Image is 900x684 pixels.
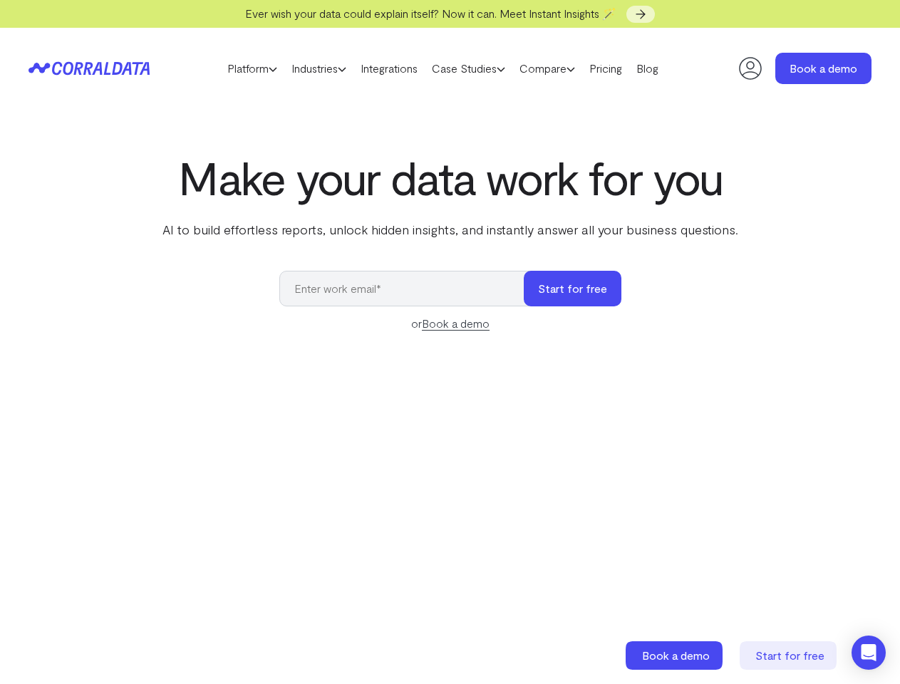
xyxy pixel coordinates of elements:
[422,316,490,331] a: Book a demo
[279,271,538,306] input: Enter work email*
[524,271,621,306] button: Start for free
[160,152,741,203] h1: Make your data work for you
[626,641,725,670] a: Book a demo
[775,53,871,84] a: Book a demo
[425,58,512,79] a: Case Studies
[642,648,710,662] span: Book a demo
[284,58,353,79] a: Industries
[245,6,616,20] span: Ever wish your data could explain itself? Now it can. Meet Instant Insights 🪄
[160,220,741,239] p: AI to build effortless reports, unlock hidden insights, and instantly answer all your business qu...
[220,58,284,79] a: Platform
[740,641,839,670] a: Start for free
[629,58,666,79] a: Blog
[279,315,621,332] div: or
[852,636,886,670] div: Open Intercom Messenger
[755,648,824,662] span: Start for free
[582,58,629,79] a: Pricing
[512,58,582,79] a: Compare
[353,58,425,79] a: Integrations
